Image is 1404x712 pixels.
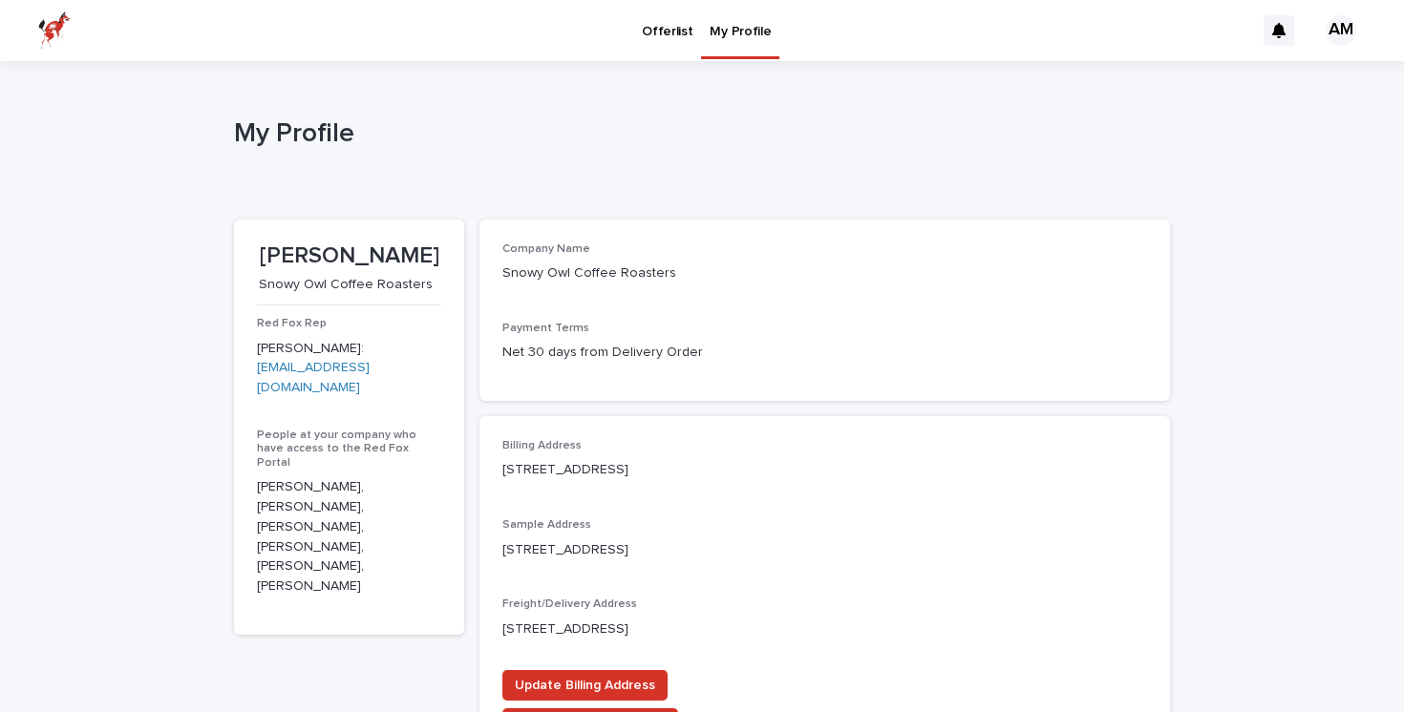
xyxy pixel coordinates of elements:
p: [PERSON_NAME] [257,242,441,270]
p: Net 30 days from Delivery Order [502,343,1147,363]
p: [STREET_ADDRESS] [502,540,1147,560]
img: zttTXibQQrCfv9chImQE [38,11,71,50]
button: Update Billing Address [502,670,668,701]
span: Payment Terms [502,323,589,334]
span: Company Name [502,243,590,255]
span: Freight/Delivery Address [502,598,637,610]
h1: My Profile [234,118,1170,151]
p: [PERSON_NAME]: [257,339,441,398]
p: Snowy Owl Coffee Roasters [502,263,702,283]
p: [STREET_ADDRESS] [502,460,1147,480]
div: AM [1326,15,1356,46]
p: [STREET_ADDRESS] [502,619,1147,639]
span: People at your company who have access to the Red Fox Portal [257,429,416,469]
p: Snowy Owl Coffee Roasters [257,277,434,293]
span: Billing Address [502,440,582,451]
p: [PERSON_NAME], [PERSON_NAME], [PERSON_NAME], [PERSON_NAME], [PERSON_NAME], [PERSON_NAME] [257,477,441,597]
a: [EMAIL_ADDRESS][DOMAIN_NAME] [257,361,370,394]
span: Red Fox Rep [257,318,327,329]
span: Update Billing Address [515,676,655,695]
span: Sample Address [502,519,591,531]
